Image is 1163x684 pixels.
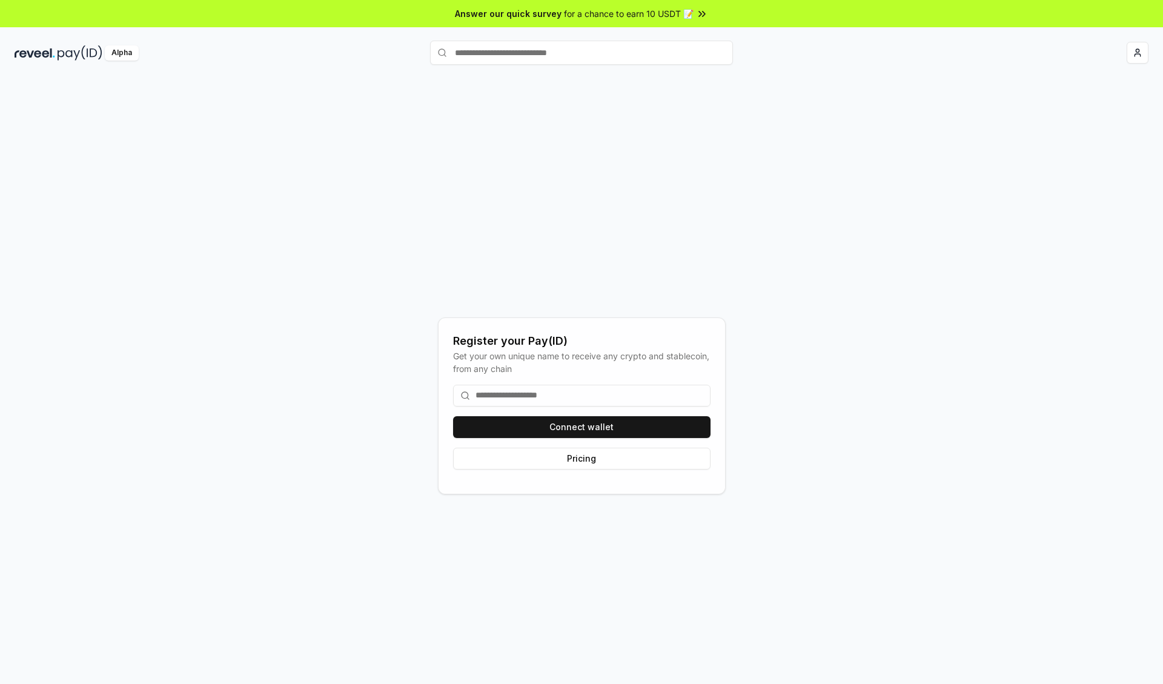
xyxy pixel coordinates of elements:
img: reveel_dark [15,45,55,61]
span: for a chance to earn 10 USDT 📝 [564,7,694,20]
div: Alpha [105,45,139,61]
button: Pricing [453,448,711,470]
button: Connect wallet [453,416,711,438]
div: Get your own unique name to receive any crypto and stablecoin, from any chain [453,350,711,375]
img: pay_id [58,45,102,61]
div: Register your Pay(ID) [453,333,711,350]
span: Answer our quick survey [455,7,562,20]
